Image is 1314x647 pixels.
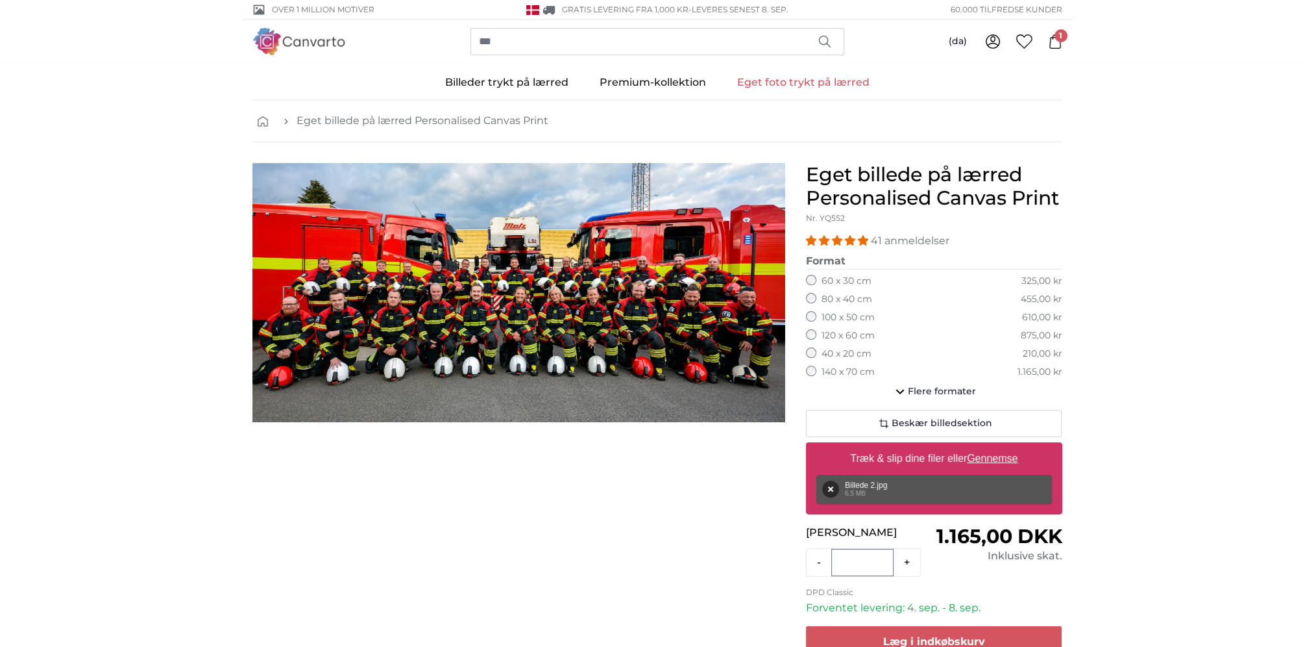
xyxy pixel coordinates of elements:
p: [PERSON_NAME] [806,525,934,540]
button: + [894,550,920,576]
a: Premium-kollektion [584,66,722,99]
div: 455,00 kr [1020,293,1062,306]
label: 120 x 60 cm [821,329,875,342]
span: GRATIS Levering fra 1,000 kr [562,5,688,14]
div: 325,00 kr [1021,275,1062,288]
span: Over 1 million motiver [272,4,374,16]
img: Canvarto [252,28,346,55]
button: (da) [938,30,977,53]
button: Beskær billedsektion [806,410,1062,437]
span: 41 anmeldelser [871,235,949,247]
div: 1.165,00 kr [1017,366,1062,379]
span: 1 [1054,29,1067,42]
button: - [807,550,831,576]
span: Nr. YQ552 [806,213,845,223]
span: Flere formater [908,385,976,398]
div: 610,00 kr [1021,311,1062,324]
div: Inklusive skat. [934,548,1062,564]
a: Billeder trykt på lærred [430,66,584,99]
u: Gennemse [967,453,1017,464]
span: 4.98 stars [806,235,871,247]
h1: Eget billede på lærred Personalised Canvas Print [806,163,1062,210]
div: 875,00 kr [1020,329,1062,342]
div: 210,00 kr [1022,348,1062,361]
span: - [688,5,788,14]
img: personalised-canvas-print [252,163,785,422]
div: 1 of 1 [252,163,785,422]
span: 1.165,00 DKK [936,524,1062,548]
label: 80 x 40 cm [821,293,872,306]
button: Flere formater [806,379,1062,405]
label: 100 x 50 cm [821,311,875,324]
span: 60.000 tilfredse kunder [951,4,1062,16]
span: Beskær billedsektion [892,417,992,430]
img: Danmark [526,5,539,15]
p: Forventet levering: 4. sep. - 8. sep. [806,600,1062,616]
label: 60 x 30 cm [821,275,871,288]
label: 40 x 20 cm [821,348,871,361]
a: Eget billede på lærred Personalised Canvas Print [297,113,548,129]
legend: Format [806,253,1062,270]
a: Eget foto trykt på lærred [722,66,885,99]
label: Træk & slip dine filer eller [845,446,1023,472]
span: Leveres senest 8. sep. [692,5,788,14]
nav: breadcrumbs [252,100,1062,142]
label: 140 x 70 cm [821,366,875,379]
p: DPD Classic [806,587,1062,598]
